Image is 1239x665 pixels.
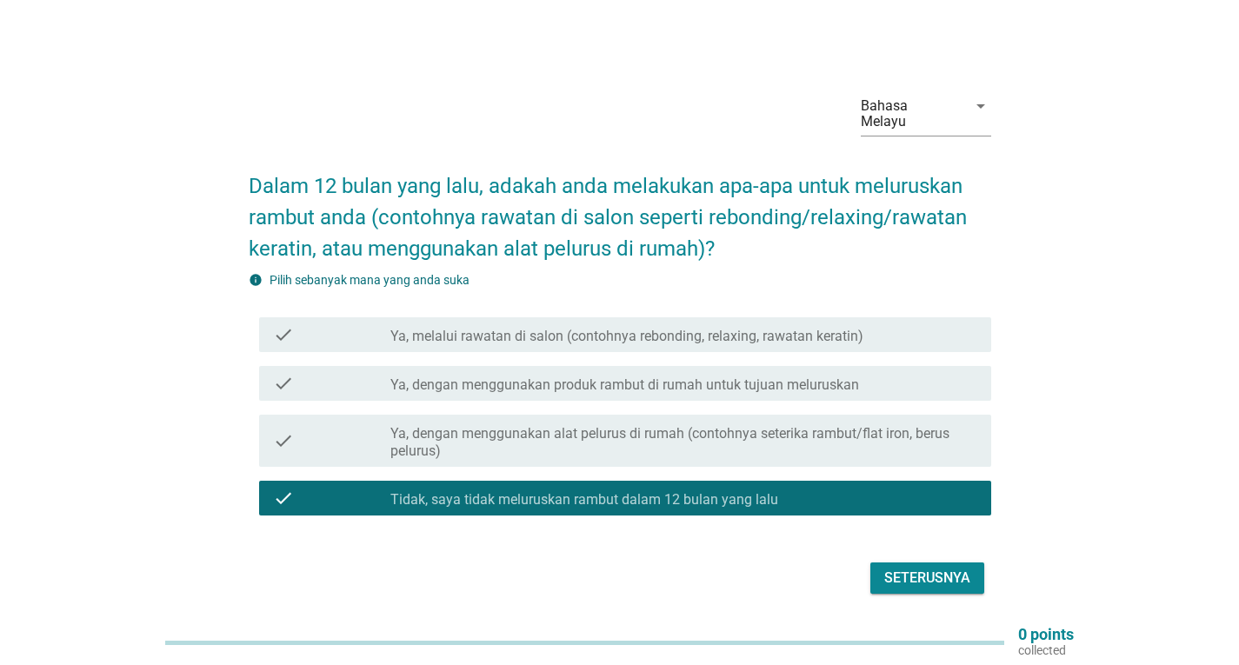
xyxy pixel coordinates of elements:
i: check [273,373,294,394]
div: Seterusnya [884,568,970,589]
label: Ya, dengan menggunakan alat pelurus di rumah (contohnya seterika rambut/flat iron, berus pelurus) [390,425,977,460]
label: Pilih sebanyak mana yang anda suka [270,273,470,287]
i: check [273,324,294,345]
label: Ya, dengan menggunakan produk rambut di rumah untuk tujuan meluruskan [390,376,859,394]
div: Bahasa Melayu [861,98,956,130]
button: Seterusnya [870,562,984,594]
i: check [273,488,294,509]
i: arrow_drop_down [970,96,991,116]
label: Ya, melalui rawatan di salon (contohnya rebonding, relaxing, rawatan keratin) [390,328,863,345]
i: check [273,422,294,460]
label: Tidak, saya tidak meluruskan rambut dalam 12 bulan yang lalu [390,491,778,509]
p: 0 points [1018,627,1074,642]
i: info [249,273,263,287]
p: collected [1018,642,1074,658]
h2: Dalam 12 bulan yang lalu, adakah anda melakukan apa-apa untuk meluruskan rambut anda (contohnya r... [249,153,991,264]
